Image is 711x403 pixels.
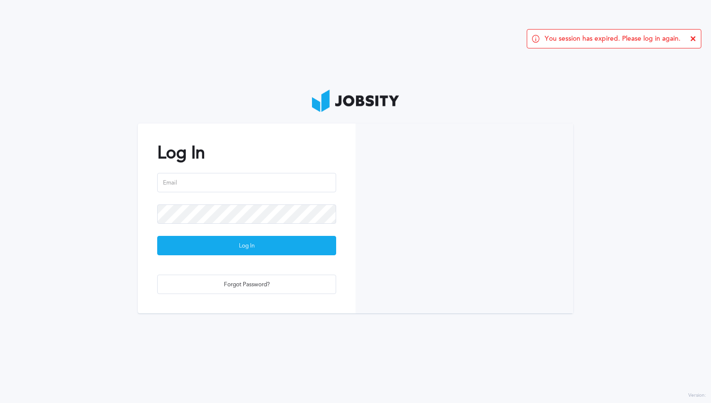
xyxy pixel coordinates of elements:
input: Email [157,173,336,192]
label: Version: [688,393,706,399]
div: Log In [158,236,336,256]
h2: Log In [157,143,336,163]
button: Log In [157,236,336,255]
div: Forgot Password? [158,275,336,294]
span: You session has expired. Please log in again. [545,35,681,43]
button: Forgot Password? [157,275,336,294]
